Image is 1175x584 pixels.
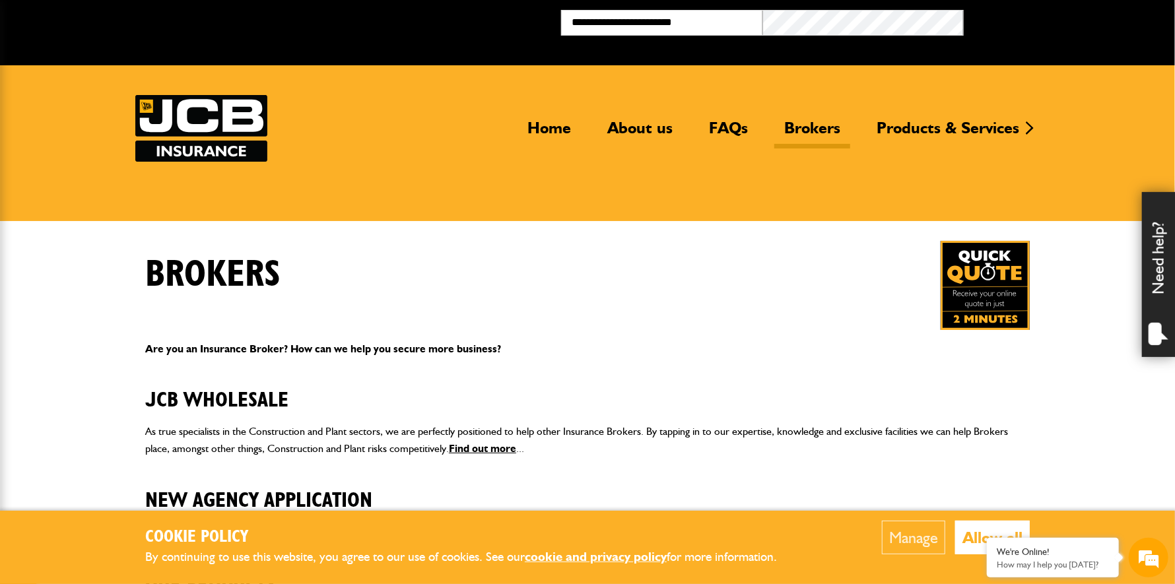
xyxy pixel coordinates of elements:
div: Need help? [1142,192,1175,357]
p: As true specialists in the Construction and Plant sectors, we are perfectly positioned to help ot... [145,423,1030,457]
button: Allow all [955,521,1030,554]
h1: Brokers [145,253,281,297]
a: FAQs [699,118,758,148]
a: About us [597,118,683,148]
p: Are you an Insurance Broker? How can we help you secure more business? [145,341,1030,358]
p: By continuing to use this website, you agree to our use of cookies. See our for more information. [145,547,799,568]
img: Quick Quote [941,241,1030,330]
h2: JCB Wholesale [145,368,1030,412]
h2: Cookie Policy [145,527,799,548]
p: How may I help you today? [997,560,1109,569]
a: Brokers [774,118,850,148]
a: Get your insurance quote in just 2-minutes [941,241,1030,330]
a: JCB Insurance Services [135,95,267,162]
button: Manage [882,521,945,554]
a: Home [518,118,581,148]
a: Products & Services [867,118,1029,148]
img: JCB Insurance Services logo [135,95,267,162]
a: cookie and privacy policy [525,549,667,564]
div: We're Online! [997,546,1109,558]
a: Find out more [449,442,516,455]
button: Broker Login [964,10,1165,30]
h2: New Agency Application [145,468,1030,513]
